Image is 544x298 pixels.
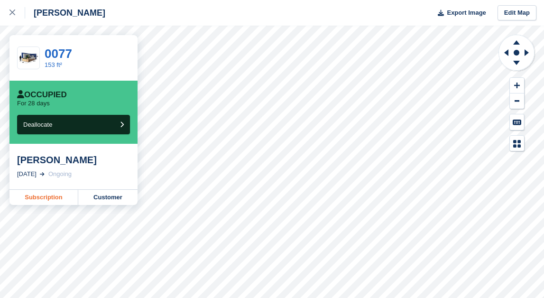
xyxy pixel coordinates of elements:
a: Customer [78,190,138,205]
div: [PERSON_NAME] [17,154,130,166]
img: 20-ft-container.jpg [18,50,39,66]
button: Map Legend [510,136,524,151]
button: Zoom In [510,78,524,93]
div: Ongoing [48,169,72,179]
button: Deallocate [17,115,130,134]
span: Deallocate [23,121,52,128]
div: [DATE] [17,169,37,179]
button: Keyboard Shortcuts [510,114,524,130]
a: Edit Map [498,5,536,21]
div: [PERSON_NAME] [25,7,105,19]
a: 0077 [45,47,72,61]
div: Occupied [17,90,67,100]
span: Export Image [447,8,486,18]
img: arrow-right-light-icn-cde0832a797a2874e46488d9cf13f60e5c3a73dbe684e267c42b8395dfbc2abf.svg [40,172,45,176]
a: Subscription [9,190,78,205]
p: For 28 days [17,100,50,107]
a: 153 ft² [45,61,62,68]
button: Export Image [432,5,486,21]
button: Zoom Out [510,93,524,109]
